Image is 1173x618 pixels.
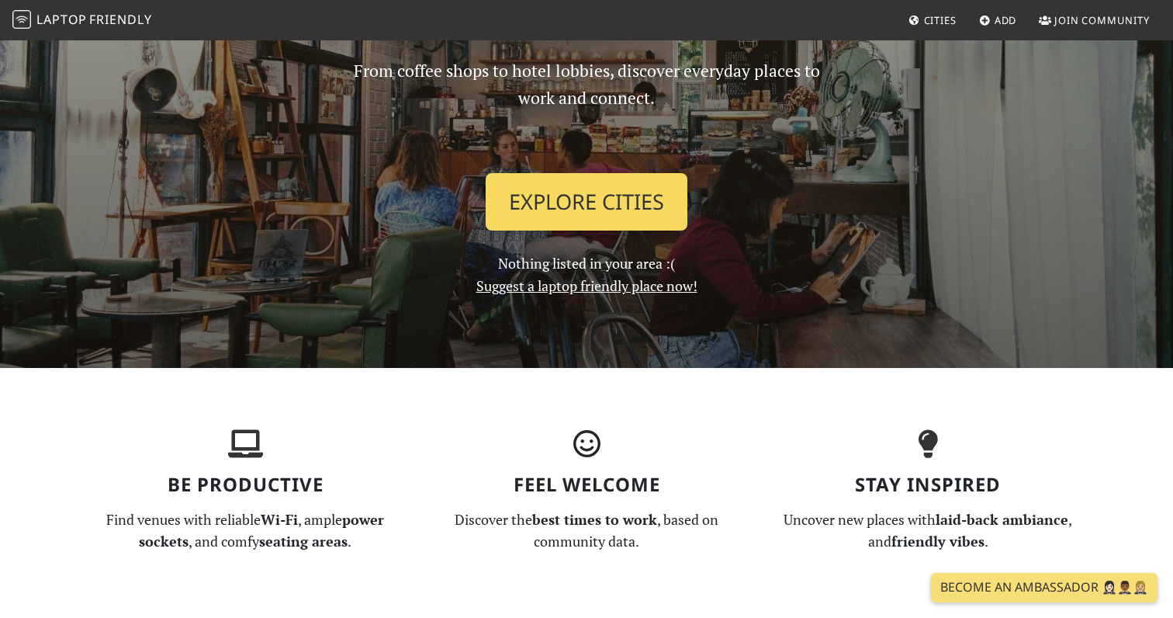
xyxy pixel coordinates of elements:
span: Add [995,13,1017,27]
a: Add [973,6,1023,34]
h3: Feel Welcome [425,474,748,496]
strong: seating areas [259,532,348,550]
a: Become an Ambassador 🤵🏻‍♀️🤵🏾‍♂️🤵🏼‍♀️ [931,573,1157,602]
span: Join Community [1054,13,1150,27]
a: Explore Cities [486,173,687,231]
a: LaptopFriendly LaptopFriendly [12,7,152,34]
span: Cities [924,13,957,27]
span: Friendly [89,11,151,28]
strong: friendly vibes [891,532,984,550]
img: LaptopFriendly [12,10,31,29]
a: Cities [902,6,963,34]
p: Discover the , based on community data. [425,509,748,554]
strong: Wi-Fi [261,510,298,529]
p: From coffee shops to hotel lobbies, discover everyday places to work and connect. [340,57,833,161]
h3: Stay Inspired [766,474,1089,496]
p: Find venues with reliable , ample , and comfy . [84,509,407,554]
strong: best times to work [532,510,657,529]
div: Nothing listed in your area :( [330,57,843,297]
span: Laptop [36,11,87,28]
p: Uncover new places with , and . [766,509,1089,554]
a: Join Community [1033,6,1156,34]
strong: laid-back ambiance [936,510,1068,529]
a: Suggest a laptop friendly place now! [476,276,697,295]
h3: Be Productive [84,474,407,496]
